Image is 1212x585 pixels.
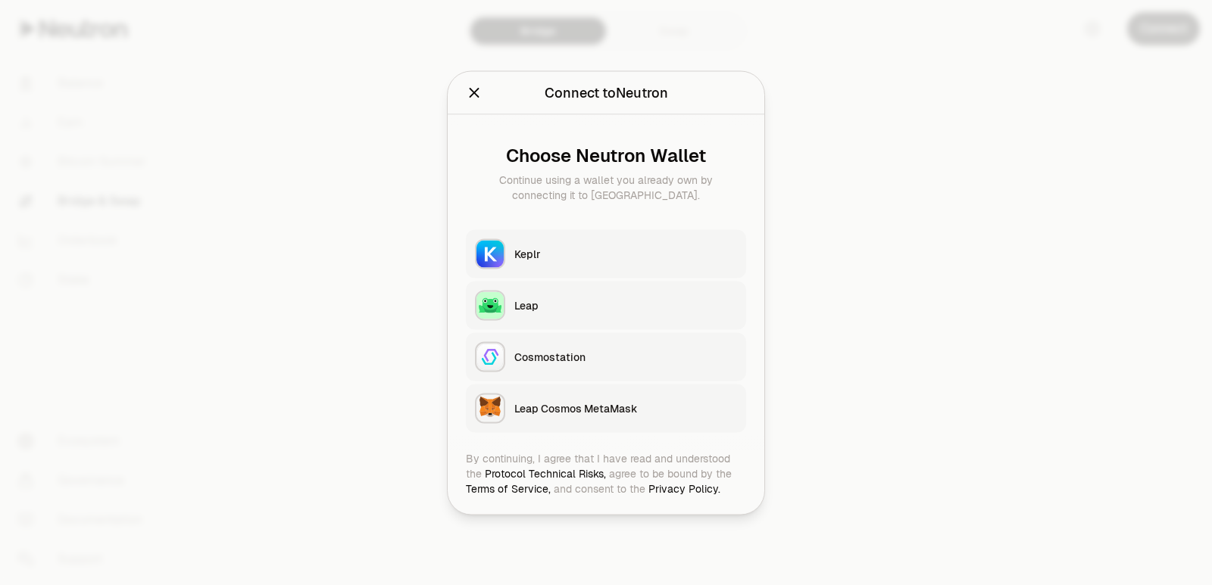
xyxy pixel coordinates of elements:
[478,172,734,202] div: Continue using a wallet you already own by connecting it to [GEOGRAPHIC_DATA].
[514,297,737,313] div: Leap
[648,481,720,495] a: Privacy Policy.
[466,450,746,496] div: By continuing, I agree that I have read and understood the agree to be bound by the and consent t...
[466,281,746,329] button: LeapLeap
[476,240,504,267] img: Keplr
[514,246,737,261] div: Keplr
[466,229,746,278] button: KeplrKeplr
[545,82,668,103] div: Connect to Neutron
[476,394,504,422] img: Leap Cosmos MetaMask
[466,384,746,432] button: Leap Cosmos MetaMaskLeap Cosmos MetaMask
[476,343,504,370] img: Cosmostation
[485,466,606,480] a: Protocol Technical Risks,
[466,481,551,495] a: Terms of Service,
[466,82,483,103] button: Close
[514,400,737,415] div: Leap Cosmos MetaMask
[466,332,746,381] button: CosmostationCosmostation
[478,145,734,166] div: Choose Neutron Wallet
[514,349,737,364] div: Cosmostation
[476,291,504,319] img: Leap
